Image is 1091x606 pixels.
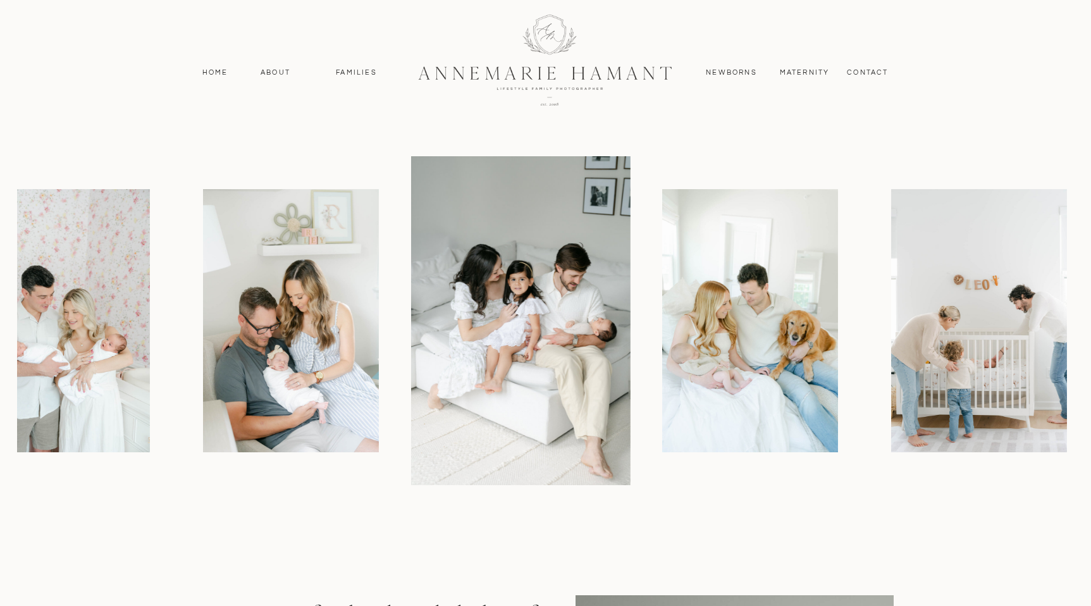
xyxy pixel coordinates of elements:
a: About [257,67,294,78]
a: Newborns [701,67,762,78]
a: Home [197,67,234,78]
p: Portfolio Highlights [226,30,371,75]
a: MAternity [780,67,829,78]
a: contact [841,67,896,78]
a: Families [328,67,385,78]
